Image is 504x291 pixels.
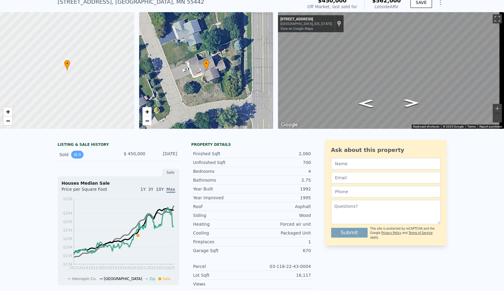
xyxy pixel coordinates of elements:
[409,231,433,235] a: Terms of Service
[397,97,426,109] path: Go South, 55th Pl N
[64,60,70,70] div: •
[58,142,179,148] div: LISTING & SALE HISTORY
[149,277,155,281] span: Zip
[252,263,311,269] div: 03-118-22-43-0004
[331,228,368,238] button: Submit
[331,158,441,169] input: Name
[193,204,252,210] div: Roof
[193,159,252,166] div: Unfinished Sqft
[337,20,341,27] a: Show location on map
[63,237,72,241] tspan: $209
[252,230,311,236] div: Packaged Unit
[307,4,357,10] div: Off Market, last sold for
[3,107,12,116] a: Zoom in
[193,221,252,227] div: Heating
[193,168,252,174] div: Bedrooms
[63,254,72,258] tspan: $159
[127,266,136,270] tspan: 2020
[193,272,252,278] div: Lot Sqft
[467,125,476,128] a: Terms
[193,230,252,236] div: Cooling
[193,195,252,201] div: Year Improved
[142,116,152,125] a: Zoom out
[146,266,156,270] tspan: 2022
[370,227,440,240] div: This site is protected by reCAPTCHA and the Google and apply.
[280,17,332,22] div: [STREET_ADDRESS]
[148,187,153,192] span: 3Y
[278,12,504,129] div: Street View
[193,248,252,254] div: Garage Sqft
[252,272,311,278] div: 16,117
[252,159,311,166] div: 700
[71,151,84,159] button: View historical data
[279,121,300,129] a: Open this area in Google Maps (opens a new window)
[63,228,72,232] tspan: $234
[63,211,72,215] tspan: $284
[331,186,441,197] input: Phone
[252,248,311,254] div: 670
[156,187,164,192] span: 10Y
[372,4,401,10] div: Lotside ARV
[108,266,117,270] tspan: 2018
[193,281,252,287] div: Views
[193,212,252,218] div: Siding
[278,12,504,129] div: Map
[280,27,313,31] a: View on Google Maps
[137,266,146,270] tspan: 2021
[6,108,10,115] span: +
[252,177,311,183] div: 2.75
[493,104,502,113] button: Zoom in
[162,169,179,176] div: Sale
[163,277,170,281] span: Sale
[252,151,311,157] div: 2,060
[104,277,142,281] span: [GEOGRAPHIC_DATA]
[252,221,311,227] div: Forced air unit
[62,186,118,196] div: Price per Square Foot
[140,187,146,192] span: 1Y
[72,277,97,281] span: Hennepin Co.
[124,151,145,156] span: $ 450,000
[63,262,72,266] tspan: $134
[193,177,252,183] div: Bathrooms
[252,168,311,174] div: 4
[331,172,441,183] input: Email
[145,108,149,115] span: +
[252,186,311,192] div: 1992
[156,266,165,270] tspan: 2023
[252,204,311,210] div: Asphalt
[279,121,300,129] img: Google
[193,239,252,245] div: Fireplaces
[63,245,72,249] tspan: $184
[443,125,464,128] span: © 2025 Google
[145,117,149,125] span: −
[62,180,175,186] div: Houses Median Sale
[166,266,175,270] tspan: 2025
[493,113,502,122] button: Zoom out
[203,60,209,70] div: •
[63,197,72,201] tspan: $326
[150,151,177,159] div: [DATE]
[166,187,175,193] span: Max
[88,266,98,270] tspan: 2015
[381,231,401,235] a: Privacy Policy
[69,266,78,270] tspan: 2013
[6,117,10,125] span: −
[191,142,313,147] div: Property details
[203,61,209,66] span: •
[252,212,311,218] div: Wood
[3,116,12,125] a: Zoom out
[252,239,311,245] div: 1
[117,266,127,270] tspan: 2019
[64,61,70,66] span: •
[193,151,252,157] div: Finished Sqft
[193,263,252,269] div: Parcel
[60,151,114,159] div: Sold
[193,186,252,192] div: Year Built
[352,98,380,109] path: Go North, 55th Pl N
[479,125,502,128] a: Report a problem
[98,266,108,270] tspan: 2016
[79,266,88,270] tspan: 2014
[413,125,439,129] button: Keyboard shortcuts
[493,14,502,23] button: Toggle fullscreen view
[142,107,152,116] a: Zoom in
